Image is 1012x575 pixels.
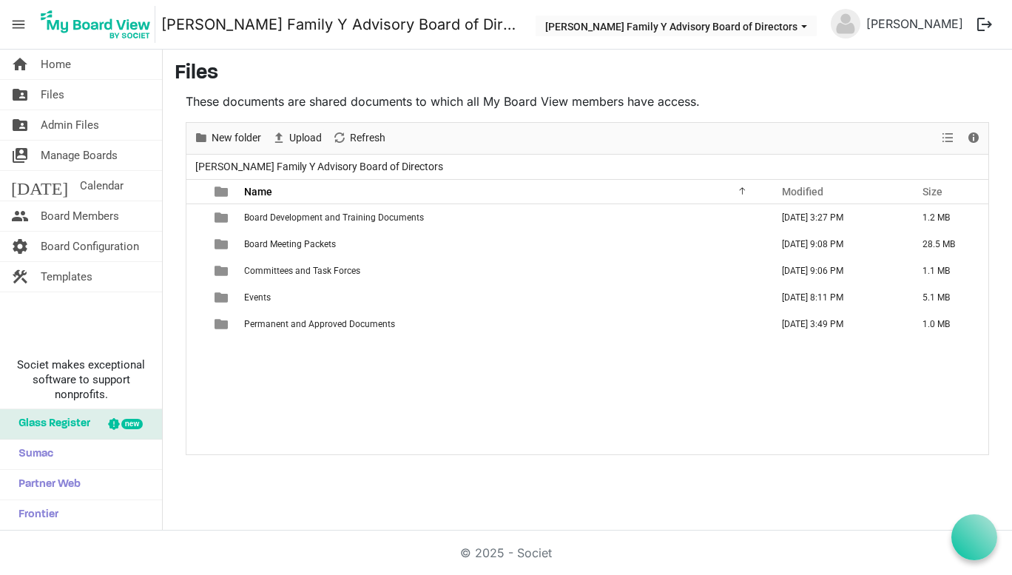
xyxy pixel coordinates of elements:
td: checkbox [186,311,206,337]
td: is template cell column header type [206,284,240,311]
span: [DATE] [11,171,68,201]
td: 1.2 MB is template cell column header Size [907,204,988,231]
td: is template cell column header type [206,204,240,231]
td: checkbox [186,231,206,258]
span: folder_shared [11,80,29,110]
a: My Board View Logo [36,6,161,43]
span: Events [244,292,271,303]
td: Committees and Task Forces is template cell column header Name [240,258,766,284]
a: © 2025 - Societ [460,545,552,560]
div: Details [961,123,986,154]
span: Board Members [41,201,119,231]
div: new [121,419,143,429]
td: September 26, 2024 8:11 PM column header Modified [766,284,907,311]
span: Manage Boards [41,141,118,170]
span: menu [4,10,33,38]
span: construction [11,262,29,292]
span: Calendar [80,171,124,201]
td: Board Meeting Packets is template cell column header Name [240,231,766,258]
span: home [11,50,29,79]
td: August 23, 2024 3:27 PM column header Modified [766,204,907,231]
span: Modified [782,186,823,198]
button: New folder [192,129,264,147]
span: Size [922,186,942,198]
button: Upload [269,129,325,147]
span: people [11,201,29,231]
span: Board Configuration [41,232,139,261]
td: May 26, 2025 9:08 PM column header Modified [766,231,907,258]
span: Board Development and Training Documents [244,212,424,223]
img: My Board View Logo [36,6,155,43]
span: Permanent and Approved Documents [244,319,395,329]
div: Upload [266,123,327,154]
span: Committees and Task Forces [244,266,360,276]
td: is template cell column header type [206,231,240,258]
span: Frontier [11,500,58,530]
span: New folder [210,129,263,147]
span: settings [11,232,29,261]
span: Societ makes exceptional software to support nonprofits. [7,357,155,402]
button: View dropdownbutton [939,129,957,147]
td: checkbox [186,284,206,311]
td: 1.1 MB is template cell column header Size [907,258,988,284]
span: Name [244,186,272,198]
span: Glass Register [11,409,90,439]
td: checkbox [186,258,206,284]
span: Board Meeting Packets [244,239,336,249]
button: Details [964,129,984,147]
a: [PERSON_NAME] [860,9,969,38]
span: Upload [288,129,323,147]
div: New folder [189,123,266,154]
td: 1.0 MB is template cell column header Size [907,311,988,337]
span: switch_account [11,141,29,170]
span: Refresh [348,129,387,147]
td: 5.1 MB is template cell column header Size [907,284,988,311]
span: folder_shared [11,110,29,140]
p: These documents are shared documents to which all My Board View members have access. [186,93,989,110]
span: Admin Files [41,110,99,140]
div: View [936,123,961,154]
button: Wilson Family Y Advisory Board of Directors dropdownbutton [536,16,817,36]
h3: Files [175,61,1000,87]
a: [PERSON_NAME] Family Y Advisory Board of Directors [161,10,521,39]
button: Refresh [330,129,388,147]
button: logout [969,9,1000,40]
td: October 17, 2024 9:06 PM column header Modified [766,258,907,284]
td: Events is template cell column header Name [240,284,766,311]
td: checkbox [186,204,206,231]
td: Permanent and Approved Documents is template cell column header Name [240,311,766,337]
span: Templates [41,262,92,292]
td: is template cell column header type [206,311,240,337]
span: Home [41,50,71,79]
span: Files [41,80,64,110]
td: Board Development and Training Documents is template cell column header Name [240,204,766,231]
td: October 18, 2024 3:49 PM column header Modified [766,311,907,337]
span: [PERSON_NAME] Family Y Advisory Board of Directors [192,158,446,176]
span: Sumac [11,440,53,469]
div: Refresh [327,123,391,154]
span: Partner Web [11,470,81,500]
img: no-profile-picture.svg [831,9,860,38]
td: is template cell column header type [206,258,240,284]
td: 28.5 MB is template cell column header Size [907,231,988,258]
